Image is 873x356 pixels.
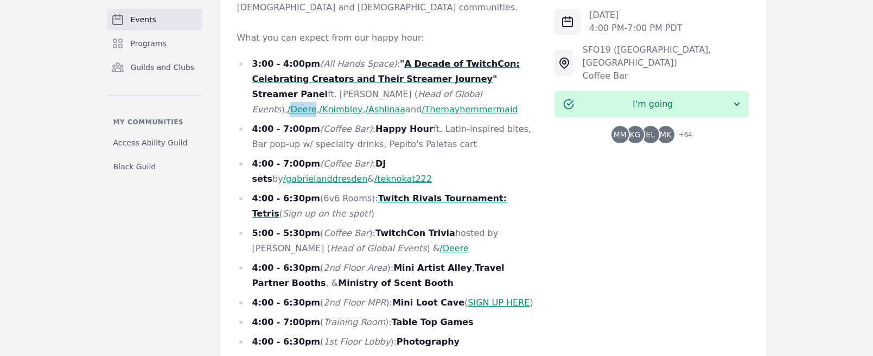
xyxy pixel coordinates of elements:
a: /Deere [288,104,316,115]
strong: " [400,59,404,69]
strong: 4:00 - 6:30pm [252,263,321,273]
a: Twitch Rivals Tournament: Tetris [252,193,507,219]
strong: 4:00 - 6:30pm [252,193,321,204]
strong: Happy Hour [375,124,434,134]
p: [DATE] [589,9,683,22]
span: Guilds and Clubs [131,62,195,73]
a: /Knimbley [320,104,363,115]
a: SIGN UP HERE [468,297,530,308]
span: Events [131,14,156,25]
strong: 4:00 - 6:30pm [252,336,321,347]
strong: 4:00 - 7:00pm [252,158,321,169]
em: (Coffee Bar) [320,124,373,134]
li: : ft. Latin-inspired bites, Bar pop-up w/ specialty drinks, Pepito's Paletas cart [237,122,538,152]
nav: Sidebar [107,9,202,176]
a: Access Ability Guild [107,133,202,152]
span: MM [614,131,627,138]
div: Coffee Bar [582,69,749,82]
a: /gabrielanddresden [283,174,368,184]
strong: Mini Loot Cave [392,297,464,308]
a: Programs [107,33,202,54]
a: Events [107,9,202,30]
em: Training Room [323,317,385,327]
em: Coffee Bar [323,228,369,238]
span: Access Ability Guild [113,137,188,148]
em: (All Hands Space) [320,59,397,69]
em: (Coffee Bar) [320,158,373,169]
li: (6v6 Rooms): ( ) [237,191,538,221]
strong: 4:00 - 6:30pm [252,297,321,308]
span: I'm going [574,98,731,111]
li: ( ): hosted by [PERSON_NAME] ( ) & [237,226,538,256]
div: SFO19 ([GEOGRAPHIC_DATA], [GEOGRAPHIC_DATA]) [582,43,749,69]
strong: TwitchCon Trivia [375,228,455,238]
li: ( ): , , & [237,260,538,291]
em: Head of Global Events [330,243,427,253]
a: /Deere [439,243,468,253]
span: MK [660,131,671,138]
strong: Streamer Panel [252,89,328,99]
em: Sign up on the spot! [283,208,371,219]
a: Black Guild [107,157,202,176]
li: ( ): [237,334,538,349]
span: + 64 [672,128,692,143]
p: 4:00 PM - 7:00 PM PDT [589,22,683,35]
strong: Photography [397,336,460,347]
span: EL [646,131,655,138]
strong: Mini Artist Alley [393,263,472,273]
strong: Ministry of Scent Booth [338,278,454,288]
em: 2nd Floor Area [323,263,387,273]
a: /teknokat222 [374,174,432,184]
strong: " [493,74,497,84]
a: /Themayhemmermaid [422,104,518,115]
li: : ft. [PERSON_NAME] ( ), , , and [237,56,538,117]
button: I'm going [555,91,749,117]
li: ( ): [237,315,538,330]
em: 2nd Floor MPR [323,297,386,308]
em: 1st Floor Lobby [323,336,390,347]
li: ( ): ( ) [237,295,538,310]
li: : by & [237,156,538,187]
em: Head of Global Events [252,89,482,115]
strong: 3:00 - 4:00pm [252,59,321,69]
span: Black Guild [113,161,156,172]
strong: Table Top Games [392,317,474,327]
p: What you can expect from our happy hour: [237,30,538,46]
span: Programs [131,38,167,49]
span: KG [630,131,641,138]
strong: 5:00 - 5:30pm [252,228,321,238]
a: Guilds and Clubs [107,56,202,78]
strong: 4:00 - 7:00pm [252,317,321,327]
a: /Ashlinaa [366,104,405,115]
p: My communities [107,118,202,126]
strong: 4:00 - 7:00pm [252,124,321,134]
